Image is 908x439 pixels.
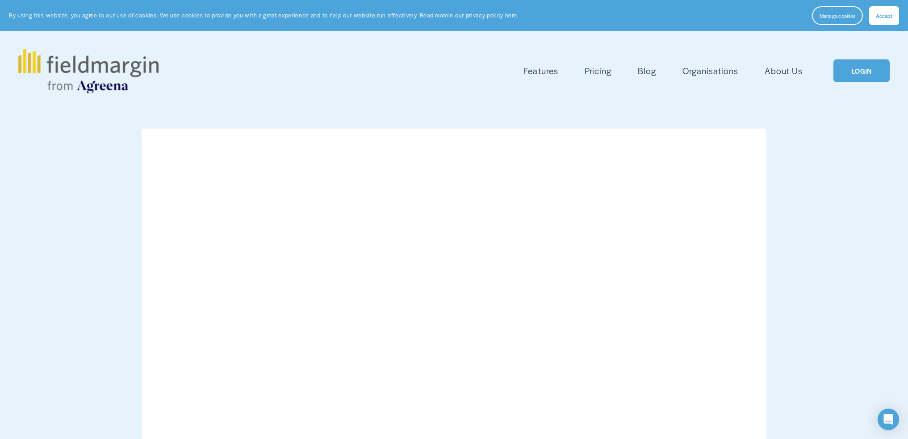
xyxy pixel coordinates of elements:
p: By using this website, you agree to our use of cookies. We use cookies to provide you with a grea... [9,11,519,20]
span: Manage cookies [820,12,855,19]
a: About Us [765,63,803,78]
span: Features [523,64,558,77]
div: Open Intercom Messenger [878,409,899,430]
a: in our privacy policy here [448,11,517,19]
a: Pricing [585,63,611,78]
a: folder dropdown [523,63,558,78]
img: fieldmargin.com [18,49,159,93]
a: Blog [638,63,656,78]
a: LOGIN [833,59,890,82]
a: Organisations [682,63,738,78]
button: Accept [869,6,899,25]
button: Manage cookies [812,6,863,25]
span: Accept [876,12,892,19]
